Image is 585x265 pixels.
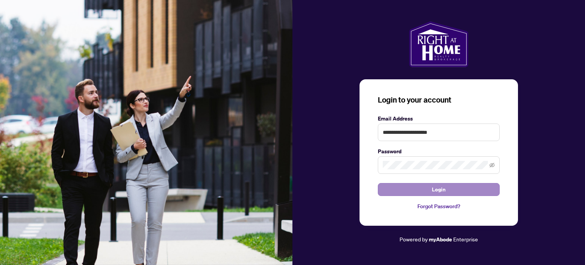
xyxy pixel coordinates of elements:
span: Powered by [400,236,428,243]
a: Forgot Password? [378,202,500,210]
label: Email Address [378,114,500,123]
label: Password [378,147,500,156]
span: Enterprise [453,236,478,243]
span: Login [432,183,446,196]
h3: Login to your account [378,95,500,105]
button: Login [378,183,500,196]
span: eye-invisible [489,162,495,168]
img: ma-logo [409,21,468,67]
a: myAbode [429,235,452,244]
